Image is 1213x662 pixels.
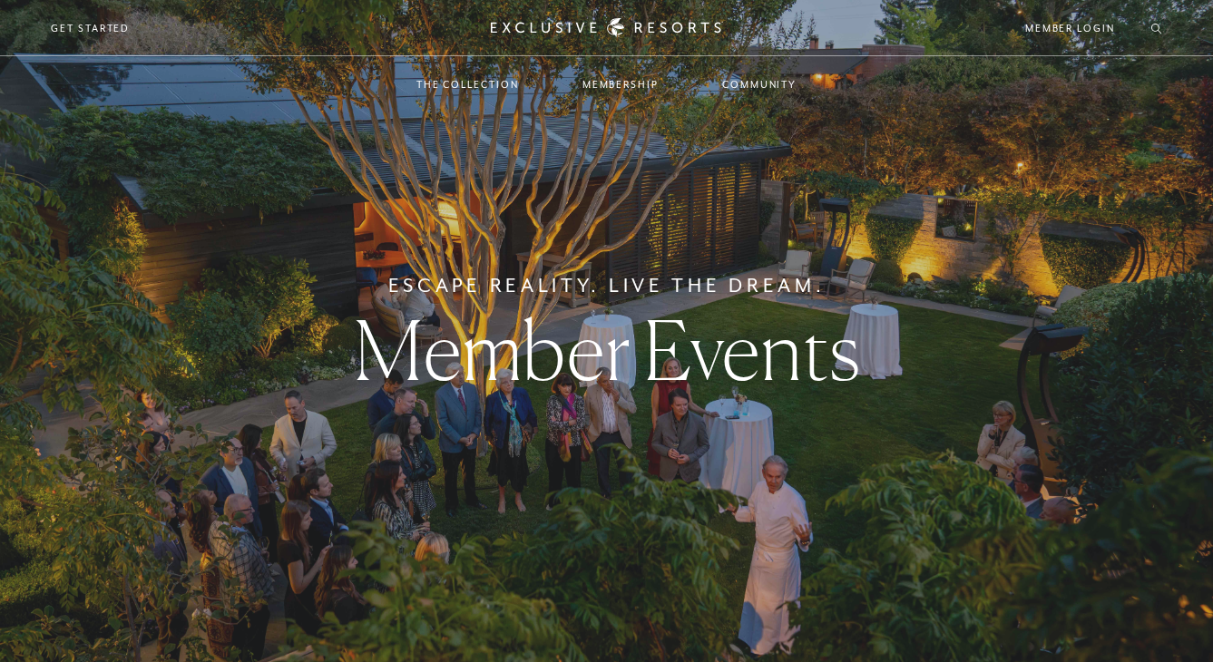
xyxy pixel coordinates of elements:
a: Membership [564,58,677,111]
a: Member Login [1025,20,1115,36]
h1: Member Events [354,309,860,391]
a: The Collection [398,58,537,111]
a: Get Started [51,20,130,36]
h6: Escape Reality. Live The Dream. [388,271,826,300]
a: Community [704,58,815,111]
